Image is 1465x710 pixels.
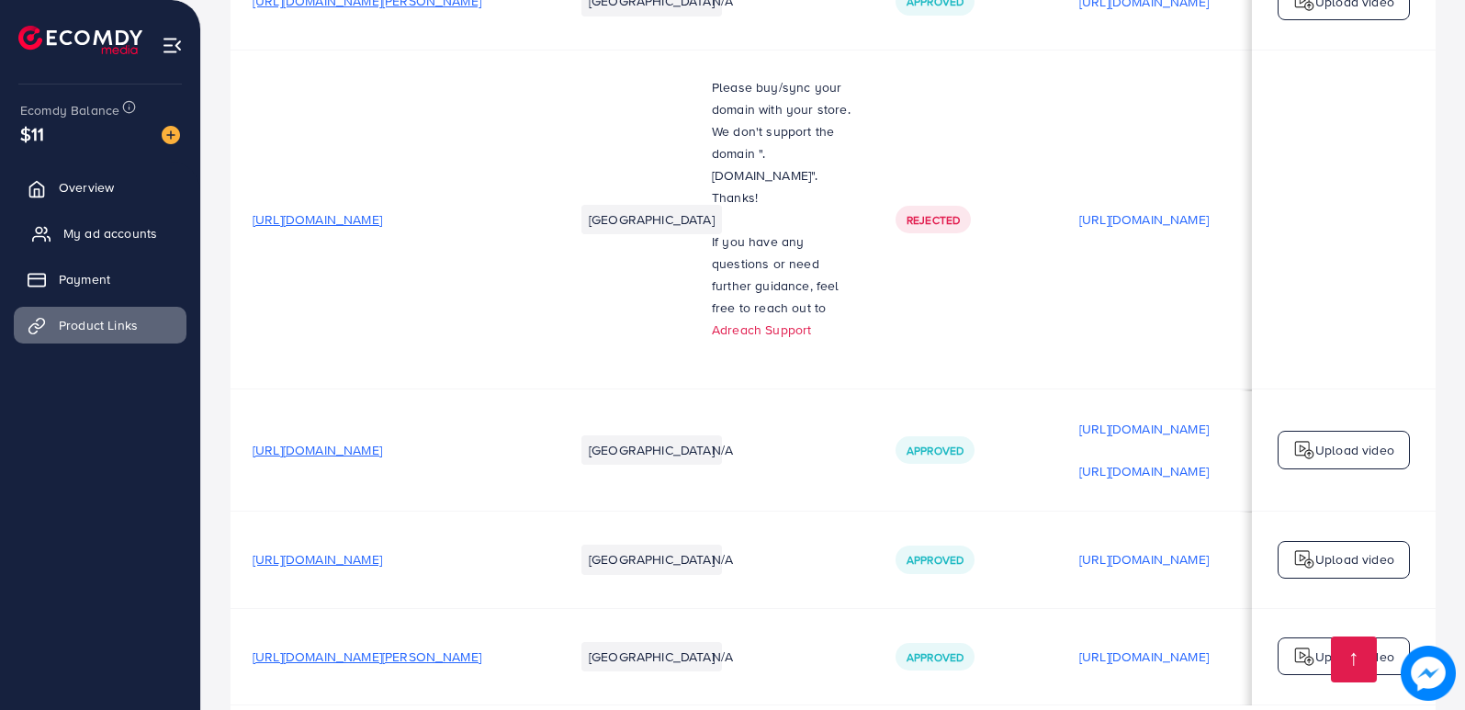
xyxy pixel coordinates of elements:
[712,78,851,207] span: Please buy/sync your domain with your store. We don't support the domain ".[DOMAIN_NAME]". Thanks!
[581,435,722,465] li: [GEOGRAPHIC_DATA]
[712,648,733,666] span: N/A
[712,441,733,459] span: N/A
[20,101,119,119] span: Ecomdy Balance
[581,545,722,574] li: [GEOGRAPHIC_DATA]
[59,316,138,334] span: Product Links
[162,35,183,56] img: menu
[20,120,44,147] span: $11
[1293,548,1315,570] img: logo
[253,210,382,229] span: [URL][DOMAIN_NAME]
[1079,548,1209,570] p: [URL][DOMAIN_NAME]
[1293,646,1315,668] img: logo
[581,205,722,234] li: [GEOGRAPHIC_DATA]
[253,550,382,569] span: [URL][DOMAIN_NAME]
[162,126,180,144] img: image
[1315,439,1394,461] p: Upload video
[712,550,733,569] span: N/A
[907,443,964,458] span: Approved
[14,169,186,206] a: Overview
[907,649,964,665] span: Approved
[907,552,964,568] span: Approved
[253,648,481,666] span: [URL][DOMAIN_NAME][PERSON_NAME]
[1079,418,1209,440] p: [URL][DOMAIN_NAME]
[1401,646,1456,701] img: image
[14,307,186,344] a: Product Links
[59,178,114,197] span: Overview
[1293,439,1315,461] img: logo
[1079,460,1209,482] p: [URL][DOMAIN_NAME]
[907,212,960,228] span: Rejected
[1079,646,1209,668] p: [URL][DOMAIN_NAME]
[1079,208,1209,231] p: [URL][DOMAIN_NAME]
[14,215,186,252] a: My ad accounts
[63,224,157,242] span: My ad accounts
[712,232,840,317] span: If you have any questions or need further guidance, feel free to reach out to
[59,270,110,288] span: Payment
[18,26,142,54] img: logo
[1315,548,1394,570] p: Upload video
[14,261,186,298] a: Payment
[253,441,382,459] span: [URL][DOMAIN_NAME]
[712,321,811,339] a: Adreach Support
[1315,646,1394,668] p: Upload video
[581,642,722,671] li: [GEOGRAPHIC_DATA]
